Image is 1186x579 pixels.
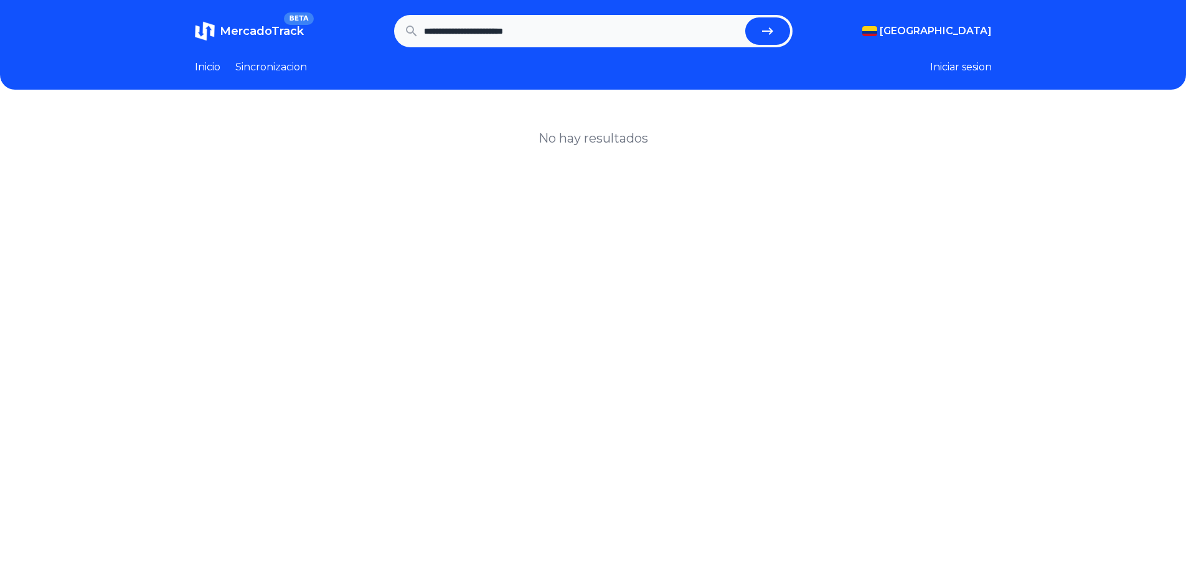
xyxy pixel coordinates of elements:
span: BETA [284,12,313,25]
img: MercadoTrack [195,21,215,41]
span: [GEOGRAPHIC_DATA] [880,24,992,39]
button: Iniciar sesion [930,60,992,75]
a: Sincronizacion [235,60,307,75]
button: [GEOGRAPHIC_DATA] [862,24,992,39]
span: MercadoTrack [220,24,304,38]
a: MercadoTrackBETA [195,21,304,41]
img: Colombia [862,26,877,36]
a: Inicio [195,60,220,75]
h1: No hay resultados [539,129,648,147]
